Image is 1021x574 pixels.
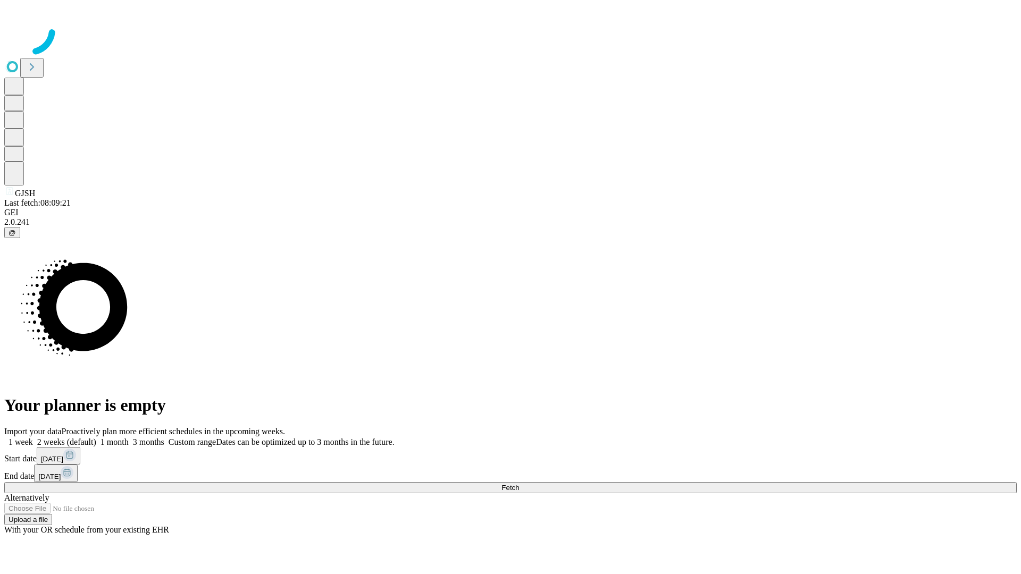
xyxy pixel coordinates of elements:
[15,189,35,198] span: GJSH
[101,437,129,446] span: 1 month
[9,229,16,237] span: @
[4,395,1017,415] h1: Your planner is empty
[4,427,62,436] span: Import your data
[38,472,61,480] span: [DATE]
[4,198,71,207] span: Last fetch: 08:09:21
[4,514,52,525] button: Upload a file
[4,447,1017,465] div: Start date
[501,484,519,492] span: Fetch
[4,493,49,502] span: Alternatively
[4,465,1017,482] div: End date
[4,482,1017,493] button: Fetch
[4,227,20,238] button: @
[62,427,285,436] span: Proactively plan more efficient schedules in the upcoming weeks.
[41,455,63,463] span: [DATE]
[9,437,33,446] span: 1 week
[34,465,78,482] button: [DATE]
[4,217,1017,227] div: 2.0.241
[37,437,96,446] span: 2 weeks (default)
[4,208,1017,217] div: GEI
[133,437,164,446] span: 3 months
[37,447,80,465] button: [DATE]
[216,437,394,446] span: Dates can be optimized up to 3 months in the future.
[169,437,216,446] span: Custom range
[4,525,169,534] span: With your OR schedule from your existing EHR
